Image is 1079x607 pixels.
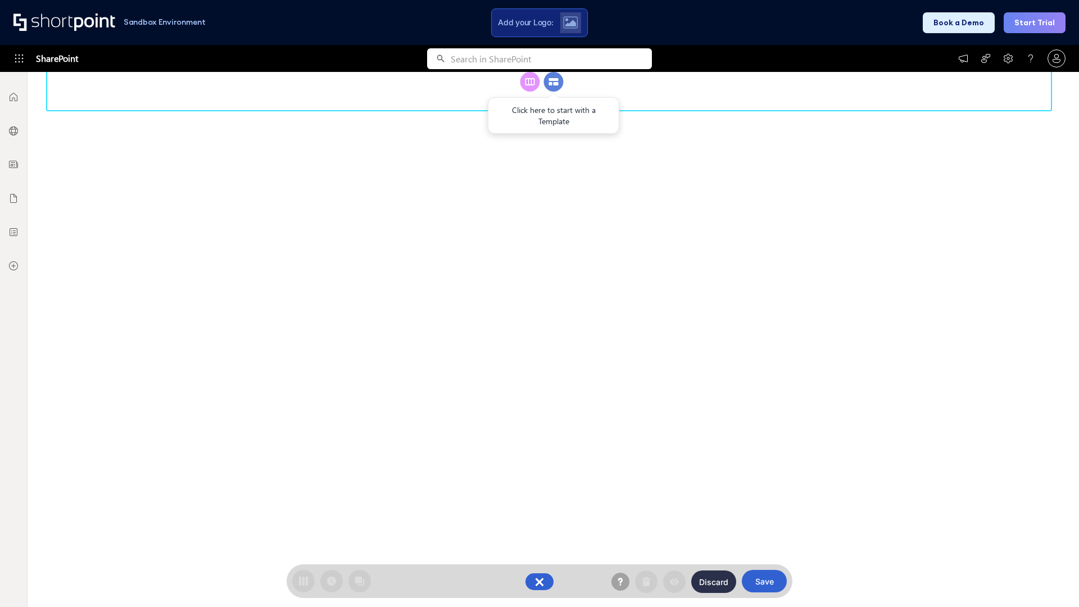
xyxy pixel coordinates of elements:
span: Add your Logo: [498,17,553,28]
button: Start Trial [1004,12,1066,33]
iframe: Chat Widget [1023,553,1079,607]
img: Upload logo [563,16,578,29]
span: SharePoint [36,45,78,72]
button: Book a Demo [923,12,995,33]
button: Discard [691,570,736,593]
button: Save [742,570,787,592]
input: Search in SharePoint [451,48,652,69]
h1: Sandbox Environment [124,19,206,25]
